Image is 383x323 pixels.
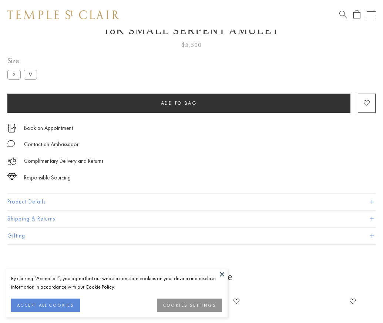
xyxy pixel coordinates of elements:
[11,299,80,312] button: ACCEPT ALL COOKIES
[7,94,350,113] button: Add to bag
[7,124,16,132] img: icon_appointment.svg
[7,173,17,181] img: icon_sourcing.svg
[7,24,376,37] h1: 18K Small Serpent Amulet
[7,140,15,147] img: MessageIcon-01_2.svg
[161,100,197,106] span: Add to bag
[7,194,376,210] button: Product Details
[7,70,21,79] label: S
[7,211,376,227] button: Shipping & Returns
[24,173,71,182] div: Responsible Sourcing
[339,10,347,19] a: Search
[24,124,73,132] a: Book an Appointment
[24,140,78,149] div: Contact an Ambassador
[157,299,222,312] button: COOKIES SETTINGS
[7,157,17,166] img: icon_delivery.svg
[7,10,119,19] img: Temple St. Clair
[7,55,40,67] span: Size:
[367,10,376,19] button: Open navigation
[353,10,360,19] a: Open Shopping Bag
[24,157,103,166] p: Complimentary Delivery and Returns
[24,70,37,79] label: M
[11,274,222,291] div: By clicking “Accept all”, you agree that our website can store cookies on your device and disclos...
[7,228,376,244] button: Gifting
[182,40,202,50] span: $5,500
